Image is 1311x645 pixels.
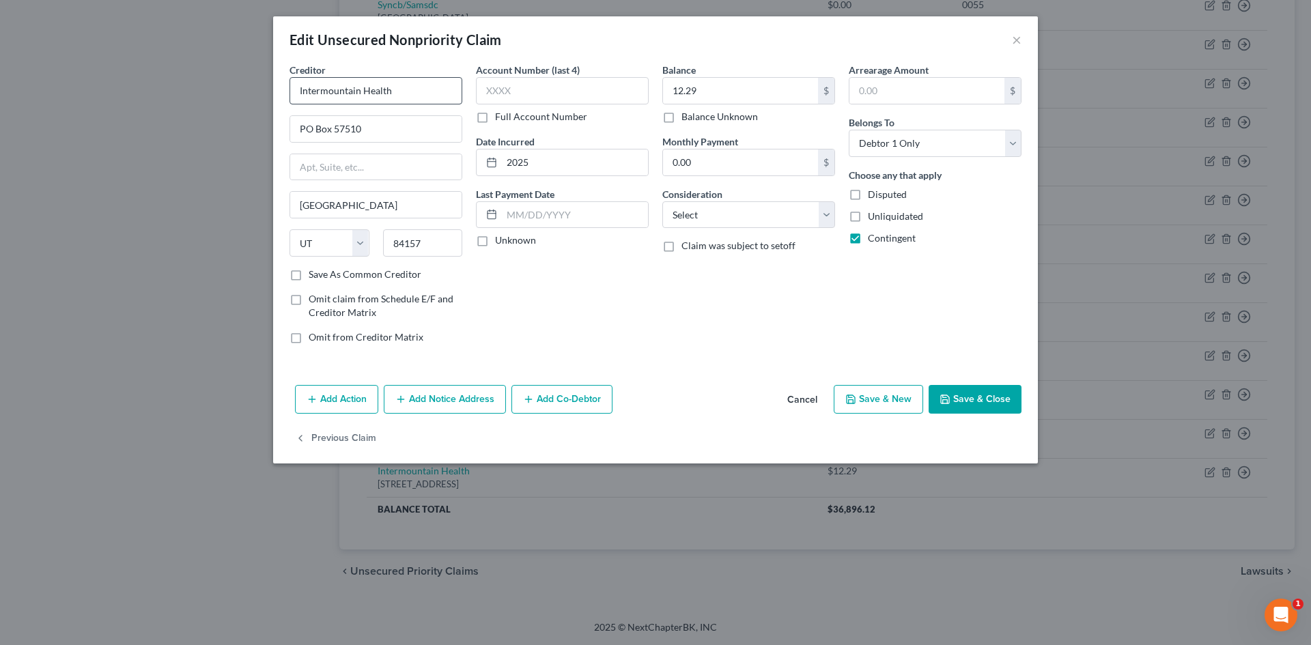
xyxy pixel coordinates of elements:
[476,134,535,149] label: Date Incurred
[1004,78,1021,104] div: $
[309,293,453,318] span: Omit claim from Schedule E/F and Creditor Matrix
[1293,599,1303,610] span: 1
[849,78,1004,104] input: 0.00
[476,187,554,201] label: Last Payment Date
[495,110,587,124] label: Full Account Number
[309,331,423,343] span: Omit from Creditor Matrix
[929,385,1021,414] button: Save & Close
[849,63,929,77] label: Arrearage Amount
[290,154,462,180] input: Apt, Suite, etc...
[868,232,916,244] span: Contingent
[681,110,758,124] label: Balance Unknown
[834,385,923,414] button: Save & New
[818,78,834,104] div: $
[849,117,894,128] span: Belongs To
[476,63,580,77] label: Account Number (last 4)
[384,385,506,414] button: Add Notice Address
[849,168,942,182] label: Choose any that apply
[818,149,834,175] div: $
[309,268,421,281] label: Save As Common Creditor
[476,77,649,104] input: XXXX
[295,425,376,453] button: Previous Claim
[776,386,828,414] button: Cancel
[383,229,463,257] input: Enter zip...
[290,192,462,218] input: Enter city...
[502,202,648,228] input: MM/DD/YYYY
[868,210,923,222] span: Unliquidated
[290,77,462,104] input: Search creditor by name...
[662,134,738,149] label: Monthly Payment
[290,30,502,49] div: Edit Unsecured Nonpriority Claim
[502,149,648,175] input: MM/DD/YYYY
[868,188,907,200] span: Disputed
[662,63,696,77] label: Balance
[495,233,536,247] label: Unknown
[290,116,462,142] input: Enter address...
[662,187,722,201] label: Consideration
[663,78,818,104] input: 0.00
[663,149,818,175] input: 0.00
[1012,31,1021,48] button: ×
[290,64,326,76] span: Creditor
[1265,599,1297,631] iframe: Intercom live chat
[681,240,795,251] span: Claim was subject to setoff
[295,385,378,414] button: Add Action
[511,385,612,414] button: Add Co-Debtor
